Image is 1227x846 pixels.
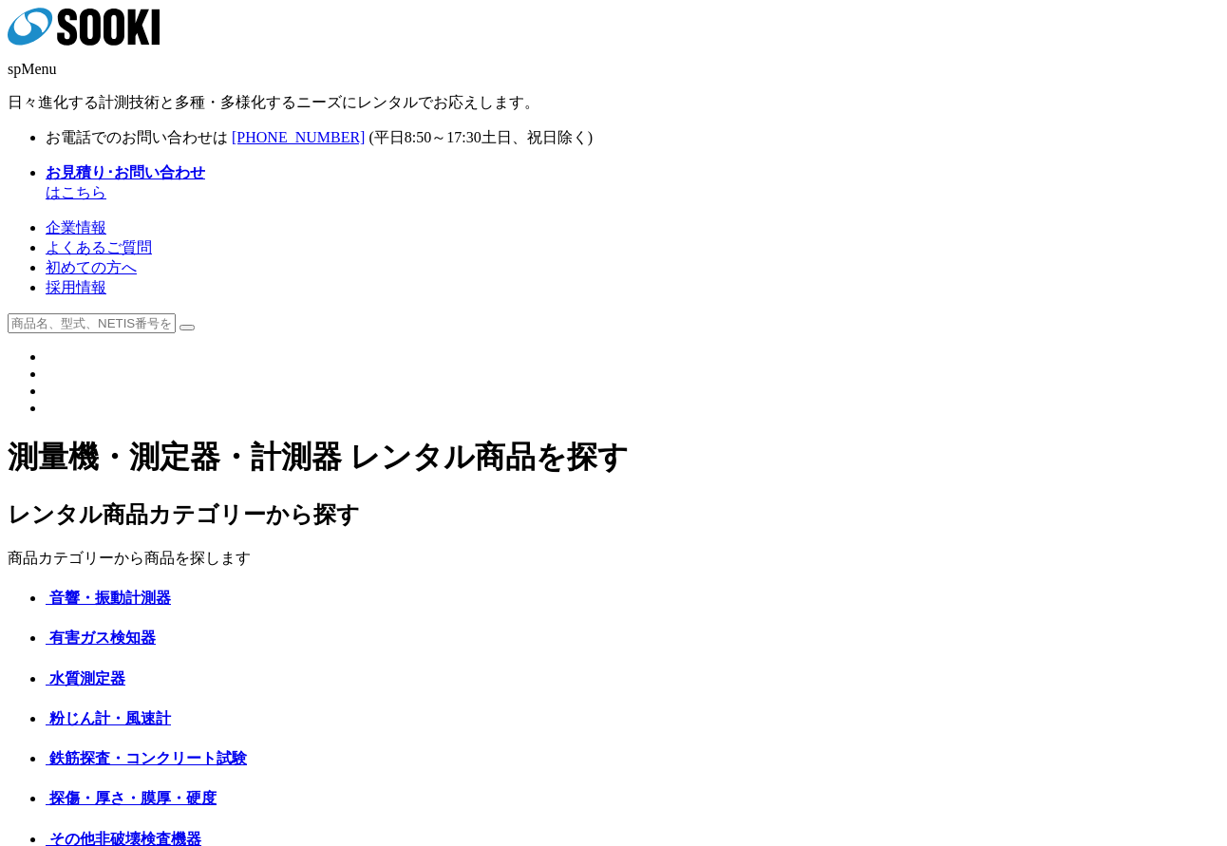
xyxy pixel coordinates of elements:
span: 有害ガス検知器 [49,630,156,646]
span: 探傷・厚さ・膜厚・硬度 [49,790,217,806]
a: 企業情報 [46,219,106,235]
span: spMenu [8,61,57,77]
input: 商品名、型式、NETIS番号を入力してください [8,313,176,333]
span: はこちら [46,164,205,200]
a: お見積り･お問い合わせはこちら [46,164,205,200]
span: 粉じん計・風速計 [49,710,171,726]
a: 粉じん計・風速計 [46,710,171,726]
p: 商品カテゴリーから商品を探します [8,549,1219,569]
a: 探傷・厚さ・膜厚・硬度 [46,790,217,806]
p: 日々進化する計測技術と多種・多様化するニーズにレンタルでお応えします。 [8,93,1219,113]
a: 水質測定器 [46,670,125,686]
span: 8:50 [405,129,431,145]
h2: レンタル商品カテゴリーから探す [8,499,1219,530]
a: 有害ガス検知器 [46,630,156,646]
a: 鉄筋探査・コンクリート試験 [46,750,247,766]
a: 音響・振動計測器 [46,590,171,606]
a: 初めての方へ [46,259,137,275]
a: [PHONE_NUMBER] [232,129,365,145]
span: 17:30 [446,129,481,145]
span: 音響・振動計測器 [49,590,171,606]
a: よくあるご質問 [46,239,152,255]
h1: 測量機・測定器・計測器 レンタル商品を探す [8,437,1219,479]
span: 水質測定器 [49,670,125,686]
strong: お見積り･お問い合わせ [46,164,205,180]
span: お電話でのお問い合わせは [46,129,228,145]
a: 採用情報 [46,279,106,295]
span: 鉄筋探査・コンクリート試験 [49,750,247,766]
span: (平日 ～ 土日、祝日除く) [368,129,593,145]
